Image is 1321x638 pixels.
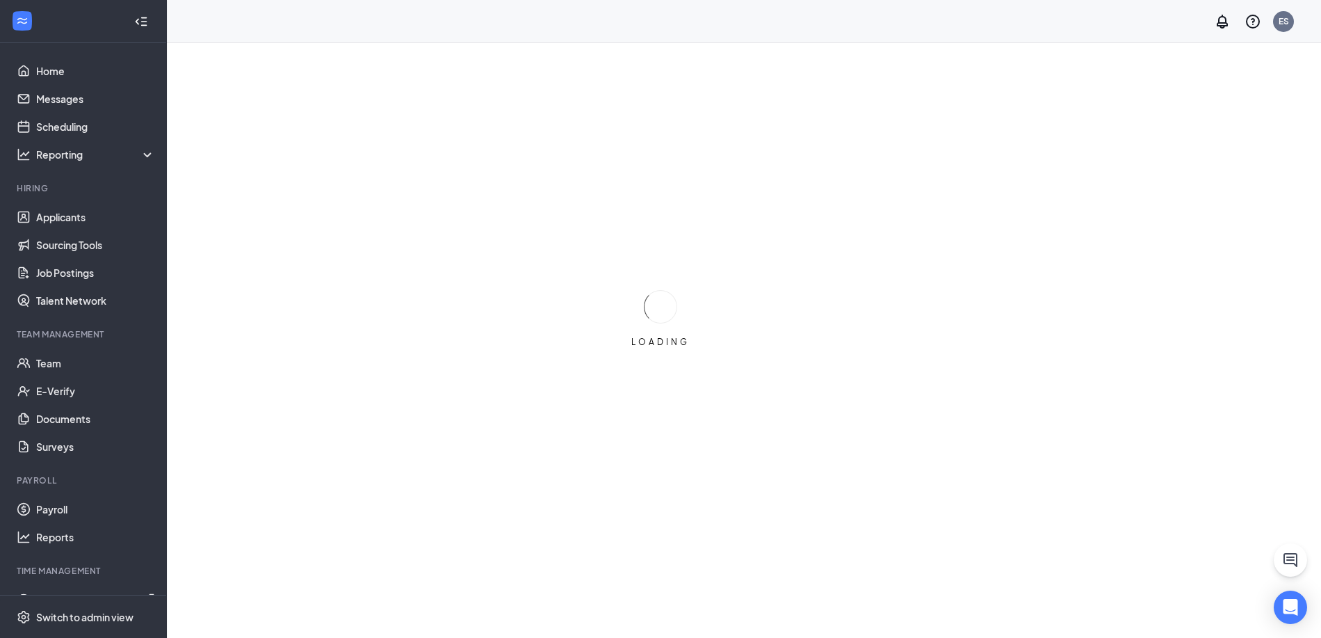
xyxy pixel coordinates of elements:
div: Team Management [17,328,152,340]
a: Scheduling [36,113,155,141]
svg: WorkstreamLogo [15,14,29,28]
a: Time and SchedulingExternalLink [36,586,155,614]
svg: ChatActive [1282,552,1299,568]
svg: Collapse [134,15,148,29]
a: Messages [36,85,155,113]
div: LOADING [626,336,695,348]
a: Documents [36,405,155,433]
div: Switch to admin view [36,610,133,624]
div: TIME MANAGEMENT [17,565,152,577]
div: Payroll [17,474,152,486]
div: ES [1279,15,1289,27]
a: Reports [36,523,155,551]
a: Applicants [36,203,155,231]
svg: Analysis [17,147,31,161]
svg: QuestionInfo [1245,13,1261,30]
a: Team [36,349,155,377]
a: E-Verify [36,377,155,405]
a: Payroll [36,495,155,523]
svg: Notifications [1214,13,1231,30]
div: Reporting [36,147,156,161]
a: Job Postings [36,259,155,287]
button: ChatActive [1274,543,1307,577]
a: Home [36,57,155,85]
div: Open Intercom Messenger [1274,591,1307,624]
a: Surveys [36,433,155,461]
svg: Settings [17,610,31,624]
a: Talent Network [36,287,155,314]
div: Hiring [17,182,152,194]
a: Sourcing Tools [36,231,155,259]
